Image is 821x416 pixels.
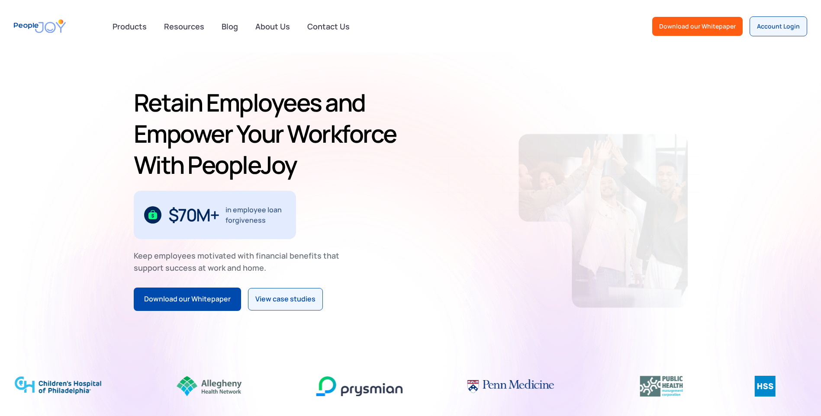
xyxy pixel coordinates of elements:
[144,294,231,305] div: Download our Whitepaper
[302,17,355,36] a: Contact Us
[134,191,296,239] div: 1 / 3
[255,294,316,305] div: View case studies
[250,17,295,36] a: About Us
[216,17,243,36] a: Blog
[659,22,736,31] div: Download our Whitepaper
[248,288,323,310] a: View case studies
[518,134,688,308] img: Retain-Employees-PeopleJoy
[652,17,743,36] a: Download our Whitepaper
[757,22,800,31] div: Account Login
[134,250,347,274] div: Keep employees motivated with financial benefits that support success at work and home.
[134,288,241,311] a: Download our Whitepaper
[134,87,407,180] h1: Retain Employees and Empower Your Workforce With PeopleJoy
[750,16,807,36] a: Account Login
[168,208,219,222] div: $70M+
[107,18,152,35] div: Products
[14,14,66,38] a: home
[159,17,209,36] a: Resources
[225,205,286,225] div: in employee loan forgiveness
